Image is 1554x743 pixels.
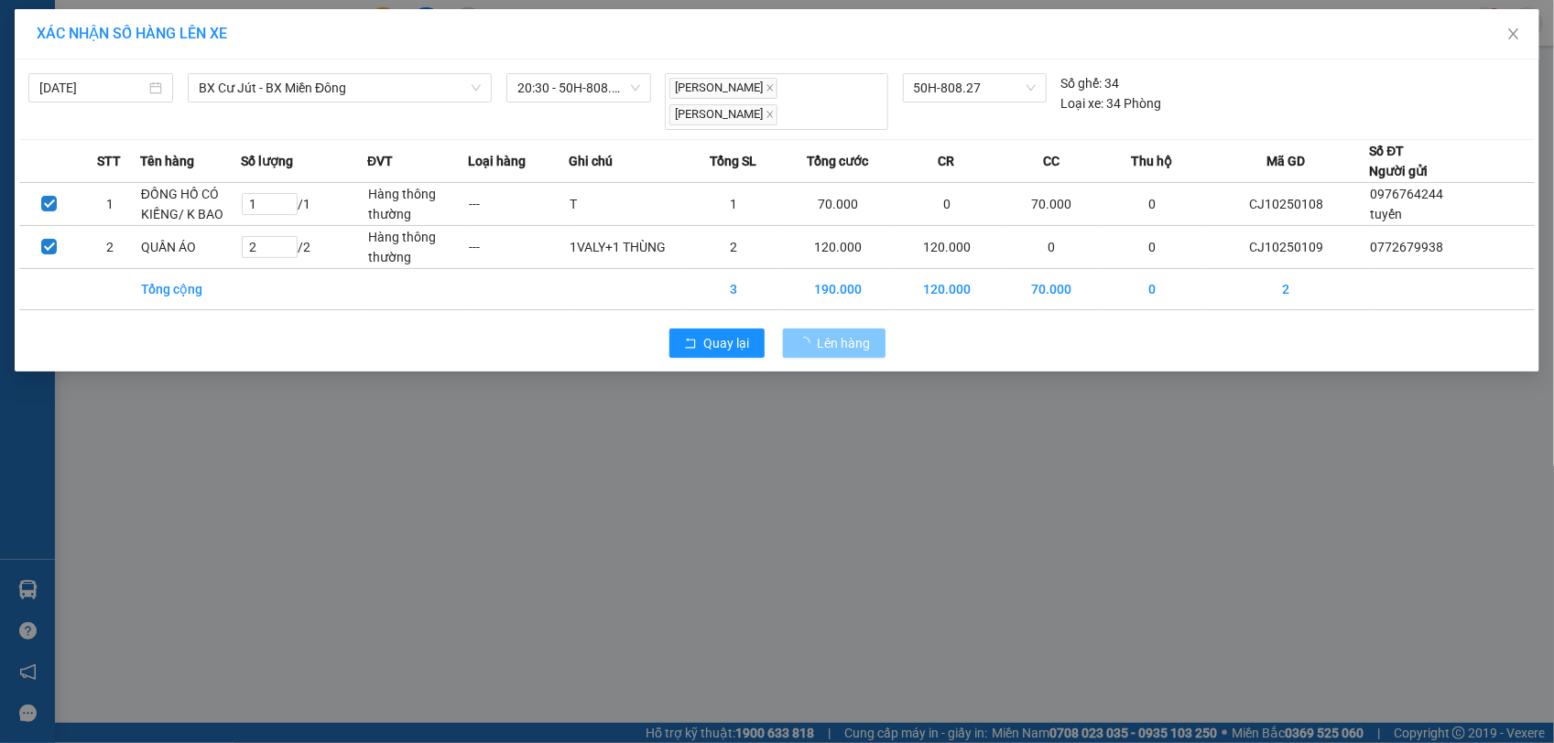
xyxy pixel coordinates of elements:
td: 2 [80,225,140,268]
td: CJ10250108 [1202,182,1369,225]
span: Loại hàng [468,151,526,171]
span: down [471,82,482,93]
button: Close [1488,9,1539,60]
td: 1VALY+1 THÙNG [569,225,683,268]
td: 120.000 [784,225,893,268]
td: / 2 [241,225,367,268]
td: 0 [1102,182,1202,225]
td: --- [468,225,569,268]
td: 70.000 [1001,268,1102,309]
span: [PERSON_NAME] [669,78,777,99]
td: 3 [683,268,784,309]
span: 20:30 - 50H-808.27 [517,74,640,102]
td: 0 [1102,225,1202,268]
span: tuyến [1371,207,1403,221]
td: Hàng thông thường [367,225,468,268]
td: 1 [683,182,784,225]
td: 120.000 [893,268,1002,309]
span: Tổng cước [807,151,868,171]
span: CC [1043,151,1060,171]
span: Số ghế: [1061,73,1103,93]
button: rollbackQuay lại [669,328,765,358]
td: T [569,182,683,225]
td: 0 [1001,225,1102,268]
td: 0 [1102,268,1202,309]
span: STT [97,151,121,171]
span: loading [798,337,818,350]
span: Quay lại [704,333,750,353]
span: Ghi chú [569,151,613,171]
td: CJ10250109 [1202,225,1369,268]
span: close [766,110,775,119]
span: Thu hộ [1131,151,1172,171]
td: / 1 [241,182,367,225]
span: 0772679938 [1371,240,1444,254]
input: 11/10/2025 [39,78,146,98]
td: ĐỒNG HỒ CÓ KIẾNG/ K BAO [140,182,241,225]
span: rollback [684,337,697,351]
span: Loại xe: [1061,93,1104,113]
span: Tổng SL [710,151,756,171]
div: 34 Phòng [1061,93,1162,113]
span: Lên hàng [818,333,871,353]
span: 50H-808.27 [914,74,1036,102]
div: 34 [1061,73,1120,93]
span: [PERSON_NAME] [669,104,777,125]
td: 1 [80,182,140,225]
td: 2 [683,225,784,268]
td: Tổng cộng [140,268,241,309]
span: 0976764244 [1371,187,1444,201]
span: ĐVT [367,151,393,171]
span: Mã GD [1266,151,1305,171]
div: Số ĐT Người gửi [1370,141,1429,181]
td: 190.000 [784,268,893,309]
td: 2 [1202,268,1369,309]
td: Hàng thông thường [367,182,468,225]
span: BX Cư Jút - BX Miền Đông [199,74,481,102]
td: 0 [893,182,1002,225]
td: QUẦN ÁO [140,225,241,268]
td: 70.000 [784,182,893,225]
span: XÁC NHẬN SỐ HÀNG LÊN XE [37,25,227,42]
span: close [1506,27,1521,41]
span: Số lượng [241,151,293,171]
span: close [766,83,775,92]
td: 120.000 [893,225,1002,268]
span: CR [939,151,955,171]
span: Tên hàng [140,151,194,171]
button: Lên hàng [783,328,886,358]
td: 70.000 [1001,182,1102,225]
td: --- [468,182,569,225]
